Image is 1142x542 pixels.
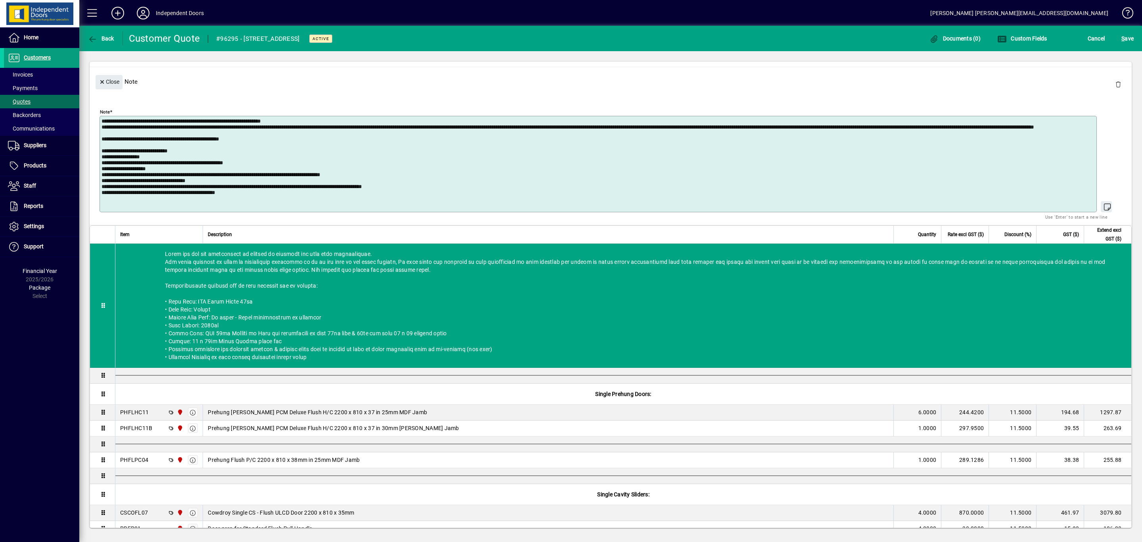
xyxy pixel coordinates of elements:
span: S [1121,35,1125,42]
span: Christchurch [175,524,184,533]
div: [PERSON_NAME] [PERSON_NAME][EMAIL_ADDRESS][DOMAIN_NAME] [930,7,1108,19]
div: 244.4200 [946,408,984,416]
span: Rate excl GST ($) [948,230,984,239]
div: Customer Quote [129,32,200,45]
div: PREP01 [120,525,141,532]
td: 11.5000 [989,452,1036,468]
div: 297.9500 [946,424,984,432]
span: 4.0000 [918,509,937,517]
span: Christchurch [175,456,184,464]
span: Backorders [8,112,41,118]
span: Payments [8,85,38,91]
span: Communications [8,125,55,132]
a: Support [4,237,79,257]
a: Reports [4,196,79,216]
a: Suppliers [4,136,79,156]
div: CSCOFL07 [120,509,148,517]
span: Documents (0) [929,35,981,42]
a: Communications [4,122,79,135]
div: 30.0000 [946,525,984,532]
div: PHFLPC04 [120,456,148,464]
button: Product [1074,49,1114,63]
button: Profile [130,6,156,20]
span: Christchurch [175,424,184,432]
span: Products [24,162,46,169]
span: Quotes [8,98,31,105]
a: Staff [4,176,79,196]
div: Independent Doors [156,7,204,19]
span: GST ($) [1063,230,1079,239]
button: Add [105,6,130,20]
td: 106.20 [1084,521,1131,537]
a: Products [4,156,79,176]
span: Item [120,230,130,239]
span: Settings [24,223,44,229]
app-page-header-button: Delete [1109,81,1128,88]
button: Save [1119,31,1136,46]
span: Close [99,75,119,88]
td: 194.68 [1036,405,1084,421]
td: 263.69 [1084,421,1131,436]
span: Cancel [1088,32,1105,45]
td: 255.88 [1084,452,1131,468]
td: 11.5000 [989,521,1036,537]
span: Staff [24,183,36,189]
button: Delete [1109,75,1128,94]
div: Note [90,67,1132,96]
a: Quotes [4,95,79,108]
div: Single Cavity Sliders: [115,484,1131,505]
td: 11.5000 [989,421,1036,436]
td: 3079.80 [1084,505,1131,521]
a: Home [4,28,79,48]
span: Cowdroy Single CS - Flush ULCD Door 2200 x 810 x 35mm [208,509,354,517]
button: Back [86,31,116,46]
mat-hint: Use 'Enter' to start a new line [1045,212,1108,221]
td: 11.5000 [989,505,1036,521]
mat-label: Note [100,109,110,114]
span: Home [24,34,38,40]
span: Prehung Flush P/C 2200 x 810 x 38mm in 25mm MDF Jamb [208,456,360,464]
div: #96295 - [STREET_ADDRESS] [216,33,299,45]
td: 461.97 [1036,505,1084,521]
a: Backorders [4,108,79,122]
span: 4.0000 [918,525,937,532]
td: 11.5000 [989,405,1036,421]
div: 870.0000 [946,509,984,517]
td: 39.55 [1036,421,1084,436]
span: Invoices [8,71,33,78]
app-page-header-button: Back [79,31,123,46]
span: 1.0000 [918,456,937,464]
span: Discount (%) [1004,230,1031,239]
button: Cancel [1086,31,1107,46]
td: 15.93 [1036,521,1084,537]
span: Description [208,230,232,239]
span: Prehung [PERSON_NAME] PCM Deluxe Flush H/C 2200 x 810 x 37 in 30mm [PERSON_NAME] Jamb [208,424,459,432]
span: Customers [24,54,51,61]
app-page-header-button: Close [94,78,125,85]
div: PHFLHC11 [120,408,149,416]
span: 1.0000 [918,424,937,432]
span: Door prep for Standard Flush Pull Handle [208,525,312,532]
span: Prehung [PERSON_NAME] PCM Deluxe Flush H/C 2200 x 810 x 37 in 25mm MDF Jamb [208,408,427,416]
div: Lorem ips dol sit ametconsect ad elitsed do eiusmodt inc utla etdo magnaaliquae. Adm venia quisno... [115,244,1131,367]
span: Custom Fields [997,35,1047,42]
span: Christchurch [175,508,184,517]
div: 289.1286 [946,456,984,464]
a: Settings [4,217,79,236]
span: Quantity [918,230,936,239]
span: Active [312,36,329,41]
span: ave [1121,32,1134,45]
span: Package [29,284,50,291]
td: 38.38 [1036,452,1084,468]
button: Close [96,75,123,89]
span: Reports [24,203,43,209]
span: Support [24,243,44,250]
td: 1297.87 [1084,405,1131,421]
span: Extend excl GST ($) [1089,226,1121,243]
a: Payments [4,81,79,95]
div: PHFLHC11B [120,424,152,432]
button: Documents (0) [927,31,983,46]
a: Knowledge Base [1116,2,1132,27]
a: Invoices [4,68,79,81]
button: Custom Fields [995,31,1049,46]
